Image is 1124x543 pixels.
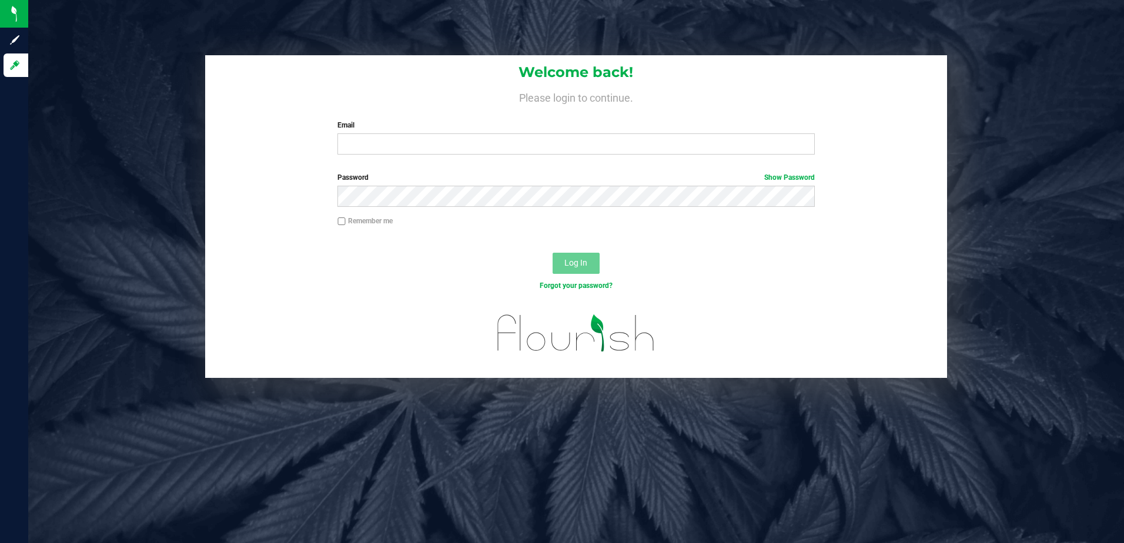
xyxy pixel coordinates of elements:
span: Log In [564,258,587,267]
a: Show Password [764,173,815,182]
label: Remember me [337,216,393,226]
a: Forgot your password? [540,281,613,290]
label: Email [337,120,815,130]
h1: Welcome back! [205,65,948,80]
inline-svg: Sign up [9,34,21,46]
button: Log In [553,253,600,274]
h4: Please login to continue. [205,89,948,103]
span: Password [337,173,369,182]
img: flourish_logo.svg [483,303,669,363]
inline-svg: Log in [9,59,21,71]
input: Remember me [337,217,346,226]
